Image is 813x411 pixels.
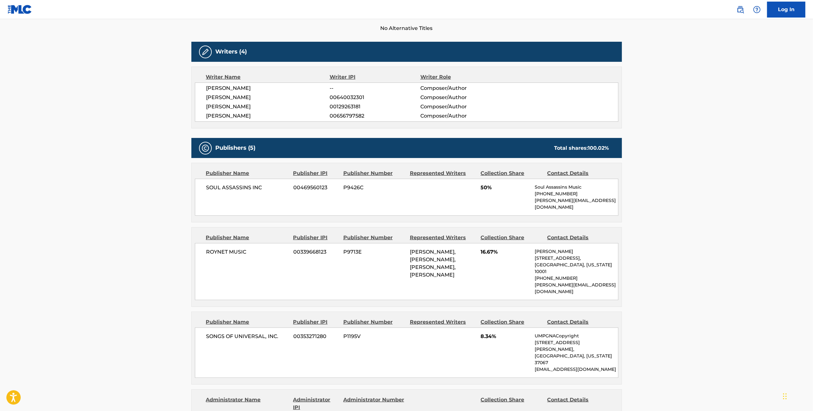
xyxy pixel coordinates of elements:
span: Composer/Author [420,94,503,101]
p: [GEOGRAPHIC_DATA], [US_STATE] 37067 [535,353,618,366]
span: Composer/Author [420,112,503,120]
span: 8.34% [481,333,530,340]
p: [GEOGRAPHIC_DATA], [US_STATE] 10001 [535,262,618,275]
div: Publisher Number [343,318,405,326]
div: Contact Details [547,318,609,326]
span: ROYNET MUSIC [206,248,289,256]
p: [STREET_ADDRESS], [535,255,618,262]
div: Publisher IPI [293,169,339,177]
div: Contact Details [547,169,609,177]
div: Collection Share [481,318,542,326]
img: Publishers [202,144,209,152]
div: Contact Details [547,234,609,242]
span: [PERSON_NAME] [206,112,330,120]
div: Publisher Name [206,169,289,177]
p: UMPGNACopyright [535,333,618,339]
p: Soul Assassins Music [535,184,618,191]
p: [PERSON_NAME][EMAIL_ADDRESS][DOMAIN_NAME] [535,282,618,295]
div: Represented Writers [410,234,476,242]
span: 16.67% [481,248,530,256]
span: 00339668123 [293,248,339,256]
p: [PHONE_NUMBER] [535,191,618,197]
img: help [753,6,761,13]
p: [PHONE_NUMBER] [535,275,618,282]
div: Collection Share [481,234,542,242]
span: P9713E [343,248,405,256]
div: Publisher Number [343,169,405,177]
a: Public Search [734,3,747,16]
span: -- [330,84,420,92]
p: [PERSON_NAME][EMAIL_ADDRESS][DOMAIN_NAME] [535,197,618,211]
div: Publisher IPI [293,234,339,242]
div: Writer IPI [330,73,420,81]
span: P1195V [343,333,405,340]
span: Composer/Author [420,84,503,92]
span: SOUL ASSASSINS INC [206,184,289,191]
iframe: Chat Widget [781,380,813,411]
h5: Writers (4) [216,48,247,55]
div: Publisher Name [206,234,289,242]
span: 100.02 % [588,145,609,151]
span: P9426C [343,184,405,191]
span: 00656797582 [330,112,420,120]
img: search [737,6,744,13]
div: Publisher Name [206,318,289,326]
span: 00640032301 [330,94,420,101]
h5: Publishers (5) [216,144,256,152]
span: Composer/Author [420,103,503,111]
div: Help [751,3,763,16]
div: Represented Writers [410,318,476,326]
span: SONGS OF UNIVERSAL, INC. [206,333,289,340]
p: [STREET_ADDRESS][PERSON_NAME], [535,339,618,353]
p: [PERSON_NAME] [535,248,618,255]
span: [PERSON_NAME] [206,94,330,101]
span: [PERSON_NAME] [206,84,330,92]
span: [PERSON_NAME] [206,103,330,111]
div: Total shares: [554,144,609,152]
span: 00469560123 [293,184,339,191]
div: Drag [783,387,787,406]
span: [PERSON_NAME], [PERSON_NAME], [PERSON_NAME], [PERSON_NAME] [410,249,456,278]
span: 50% [481,184,530,191]
img: MLC Logo [8,5,32,14]
div: Writer Name [206,73,330,81]
img: Writers [202,48,209,56]
span: 00129263181 [330,103,420,111]
span: No Alternative Titles [191,25,622,32]
span: 00353271280 [293,333,339,340]
div: Collection Share [481,169,542,177]
div: Represented Writers [410,169,476,177]
div: Writer Role [420,73,503,81]
a: Log In [767,2,805,18]
div: Publisher Number [343,234,405,242]
p: [EMAIL_ADDRESS][DOMAIN_NAME] [535,366,618,373]
div: Publisher IPI [293,318,339,326]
